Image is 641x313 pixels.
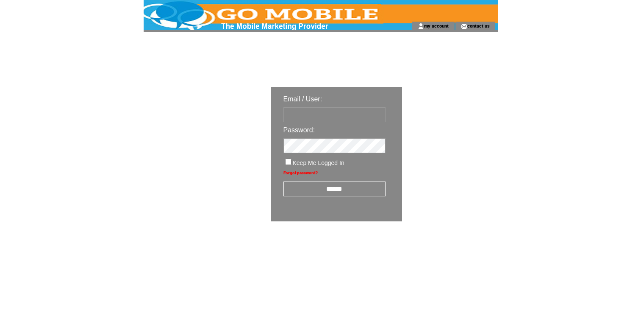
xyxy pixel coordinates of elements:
img: account_icon.gif [418,23,424,30]
span: Password: [283,126,315,134]
a: my account [424,23,449,28]
span: Email / User: [283,95,322,103]
img: contact_us_icon.gif [461,23,467,30]
a: contact us [467,23,490,28]
a: Forgot password? [283,170,318,175]
span: Keep Me Logged In [293,159,344,166]
img: transparent.png [427,243,469,253]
